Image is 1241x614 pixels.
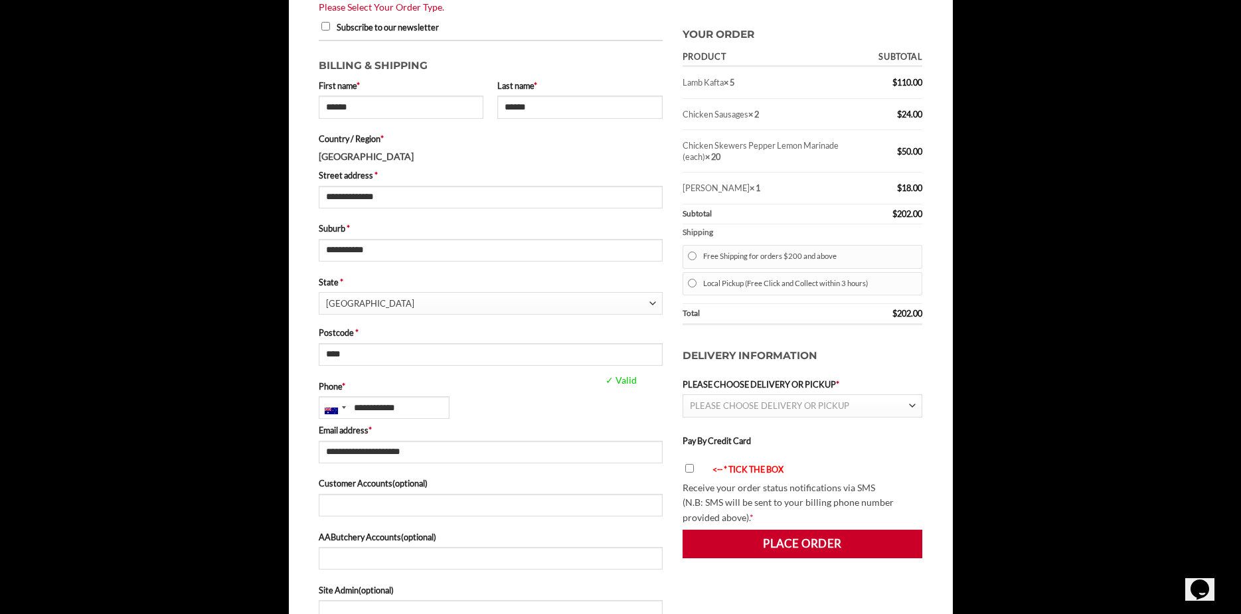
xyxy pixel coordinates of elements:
[683,304,874,325] th: Total
[836,379,839,390] abbr: required
[602,373,733,388] span: ✓ Valid
[319,51,663,74] h3: Billing & Shipping
[337,22,439,33] span: Subscribe to our newsletter
[347,223,350,234] abbr: required
[319,222,663,235] label: Suburb
[701,466,712,475] img: arrow-blink.gif
[703,275,916,292] label: Local Pickup (Free Click and Collect within 3 hours)
[319,79,484,92] label: First name
[683,20,923,43] h3: Your order
[319,397,350,418] div: Australia: +61
[319,132,663,145] label: Country / Region
[319,151,414,162] strong: [GEOGRAPHIC_DATA]
[683,378,923,391] label: PLEASE CHOOSE DELIVERY OR PICKUP
[897,146,902,157] span: $
[683,435,751,446] label: Pay By Credit Card
[319,530,663,544] label: AAButchery Accounts
[892,208,922,219] bdi: 202.00
[369,425,372,435] abbr: required
[897,109,902,119] span: $
[1185,561,1228,601] iframe: chat widget
[683,173,874,204] td: [PERSON_NAME]
[683,530,923,558] button: Place order
[359,585,394,595] span: (optional)
[380,133,384,144] abbr: required
[897,146,922,157] bdi: 50.00
[357,80,360,91] abbr: required
[319,275,663,289] label: State
[340,277,343,287] abbr: required
[724,77,734,88] strong: × 5
[683,130,874,173] td: Chicken Skewers Pepper Lemon Marinade (each)
[705,151,720,162] strong: × 20
[321,22,330,31] input: Subscribe to our newsletter
[319,583,663,597] label: Site Admin
[683,481,923,526] p: Receive your order status notifications via SMS (N.B: SMS will be sent to your billing phone numb...
[703,248,916,266] label: Free Shipping for orders $200 and above
[750,512,754,523] abbr: required
[319,477,663,490] label: Customer Accounts
[374,170,378,181] abbr: required
[750,183,760,193] strong: × 1
[685,464,694,473] input: <-- * TICK THE BOX
[683,224,923,241] th: Shipping
[683,204,874,224] th: Subtotal
[319,380,663,393] label: Phone
[319,292,663,315] span: State
[874,48,922,68] th: Subtotal
[319,423,663,437] label: Email address
[683,99,874,130] td: Chicken Sausages
[690,400,849,411] span: PLEASE CHOOSE DELIVERY OR PICKUP
[683,48,874,68] th: Product
[892,308,897,319] span: $
[712,464,784,475] font: <-- * TICK THE BOX
[355,327,359,338] abbr: required
[342,381,345,392] abbr: required
[897,109,922,119] bdi: 24.00
[534,80,537,91] abbr: required
[401,532,436,542] span: (optional)
[892,77,922,88] bdi: 110.00
[892,308,922,319] bdi: 202.00
[892,208,897,219] span: $
[897,183,902,193] span: $
[497,79,663,92] label: Last name
[392,478,428,489] span: (optional)
[897,183,922,193] bdi: 18.00
[319,169,663,182] label: Street address
[748,109,759,119] strong: × 2
[319,326,663,339] label: Postcode
[683,67,874,98] td: Lamb Kafta
[683,335,923,378] h3: Delivery Information
[892,77,897,88] span: $
[326,293,649,315] span: New South Wales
